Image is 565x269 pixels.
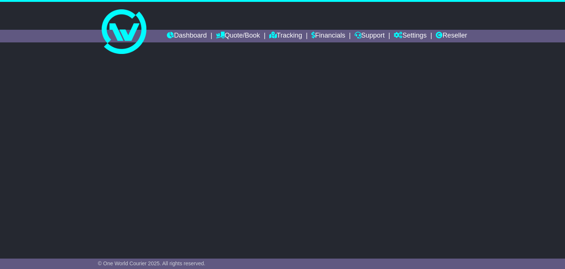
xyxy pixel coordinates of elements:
span: © One World Courier 2025. All rights reserved. [98,260,206,266]
a: Quote/Book [216,30,260,42]
a: Tracking [269,30,302,42]
a: Financials [311,30,345,42]
a: Settings [394,30,426,42]
a: Reseller [436,30,467,42]
a: Support [355,30,385,42]
a: Dashboard [167,30,207,42]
